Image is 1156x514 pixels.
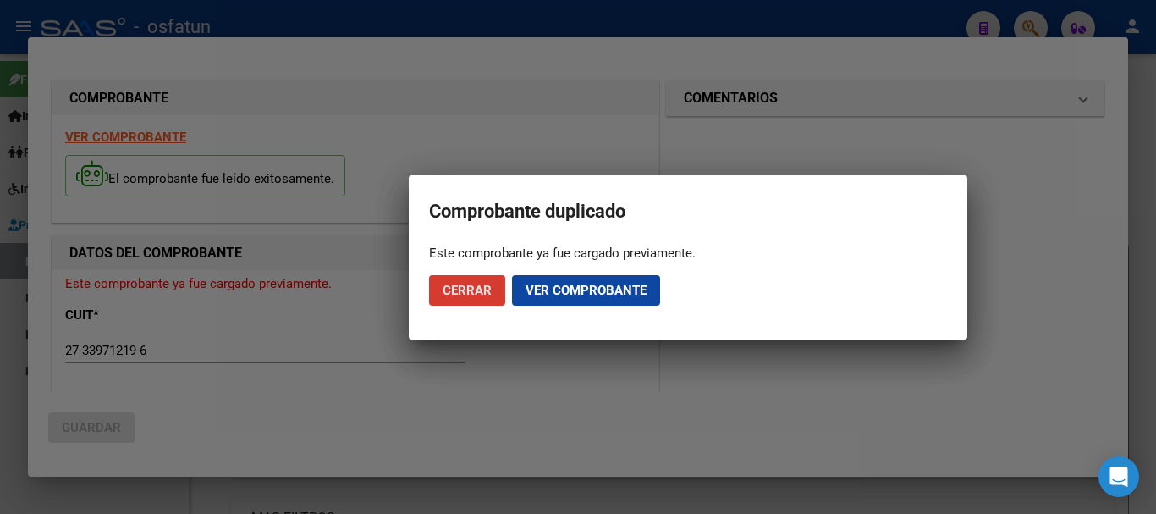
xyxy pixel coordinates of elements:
[512,275,660,306] button: Ver comprobante
[1098,456,1139,497] div: Open Intercom Messenger
[429,245,947,262] div: Este comprobante ya fue cargado previamente.
[443,283,492,298] span: Cerrar
[526,283,647,298] span: Ver comprobante
[429,196,947,228] h2: Comprobante duplicado
[429,275,505,306] button: Cerrar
